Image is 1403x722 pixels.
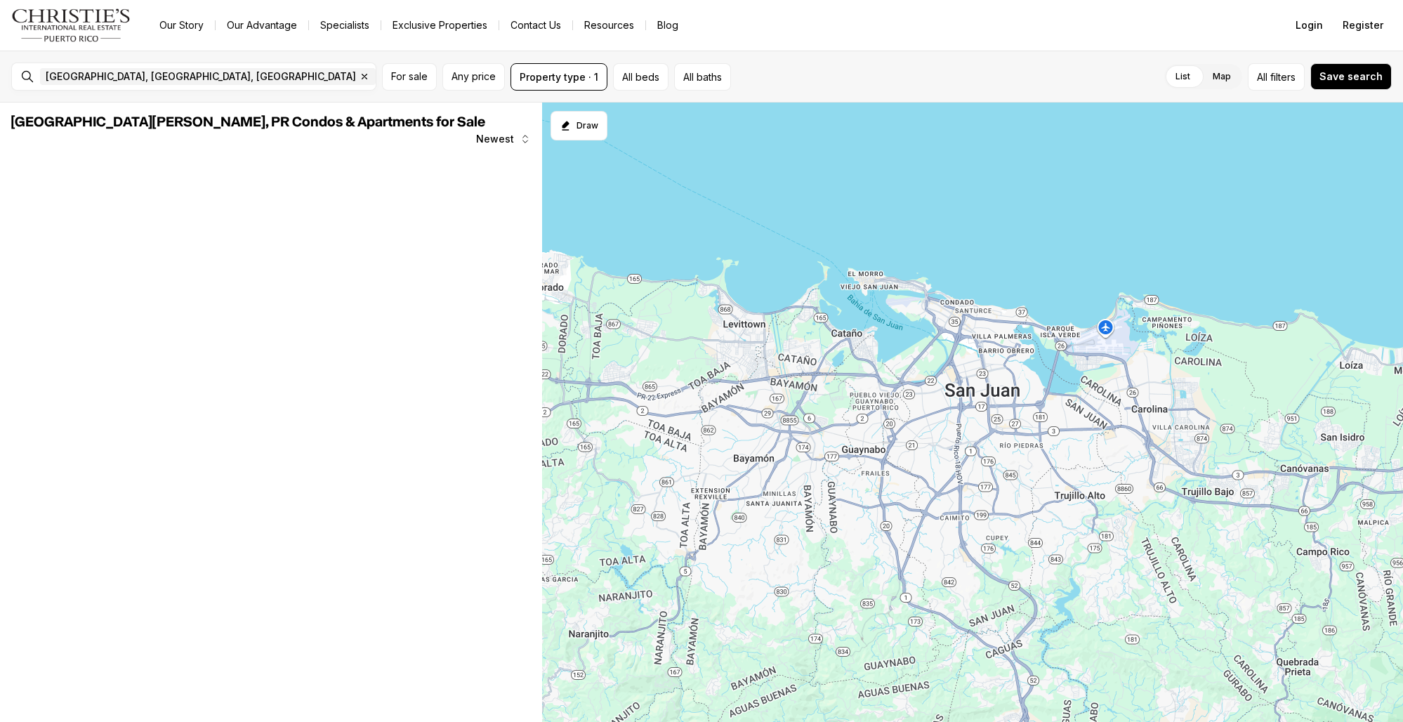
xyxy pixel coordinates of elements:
[216,15,308,35] a: Our Advantage
[573,15,645,35] a: Resources
[499,15,572,35] button: Contact Us
[674,63,731,91] button: All baths
[551,111,607,140] button: Start drawing
[1310,63,1392,90] button: Save search
[613,63,668,91] button: All beds
[1343,20,1383,31] span: Register
[381,15,499,35] a: Exclusive Properties
[46,71,356,82] span: [GEOGRAPHIC_DATA], [GEOGRAPHIC_DATA], [GEOGRAPHIC_DATA]
[1248,63,1305,91] button: Allfilters
[1319,71,1383,82] span: Save search
[468,125,539,153] button: Newest
[1287,11,1331,39] button: Login
[309,15,381,35] a: Specialists
[452,71,496,82] span: Any price
[1270,70,1296,84] span: filters
[11,115,485,129] span: [GEOGRAPHIC_DATA][PERSON_NAME], PR Condos & Apartments for Sale
[1334,11,1392,39] button: Register
[1164,64,1201,89] label: List
[391,71,428,82] span: For sale
[646,15,690,35] a: Blog
[1296,20,1323,31] span: Login
[1201,64,1242,89] label: Map
[442,63,505,91] button: Any price
[382,63,437,91] button: For sale
[11,8,131,42] img: logo
[476,133,514,145] span: Newest
[511,63,607,91] button: Property type · 1
[1257,70,1267,84] span: All
[148,15,215,35] a: Our Story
